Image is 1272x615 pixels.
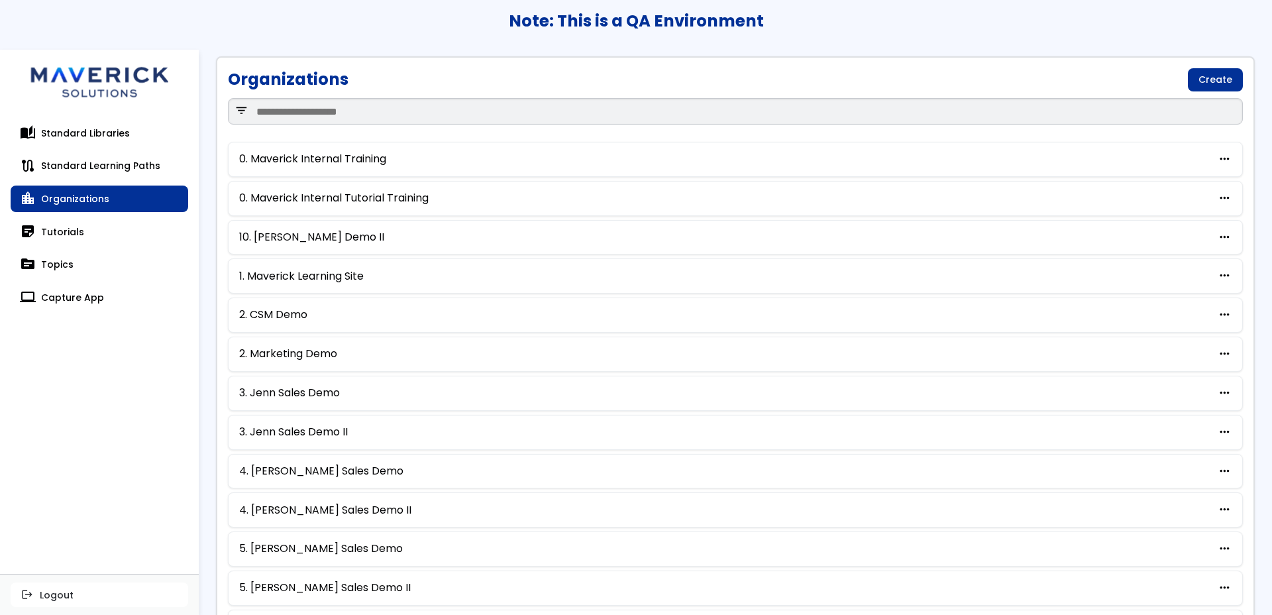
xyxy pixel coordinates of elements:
a: 3. Jenn Sales Demo II [239,426,348,438]
button: more_horiz [1218,192,1232,205]
button: more_horiz [1218,582,1232,594]
img: logo.svg [20,50,179,109]
button: more_horiz [1218,348,1232,361]
a: 5. [PERSON_NAME] Sales Demo [239,543,403,555]
span: auto_stories [21,127,34,140]
button: logoutLogout [11,583,188,606]
a: location_cityOrganizations [11,186,188,212]
a: 2. Marketing Demo [239,348,337,360]
button: more_horiz [1218,465,1232,478]
a: topicTopics [11,251,188,278]
a: 3. Jenn Sales Demo [239,387,340,399]
button: more_horiz [1218,270,1232,282]
a: 0. Maverick Internal Tutorial Training [239,192,429,204]
button: more_horiz [1218,153,1232,166]
a: 4. [PERSON_NAME] Sales Demo II [239,504,411,516]
button: more_horiz [1218,387,1232,400]
span: sticky_note_2 [21,225,34,239]
a: sticky_note_2Tutorials [11,219,188,245]
a: 4. [PERSON_NAME] Sales Demo [239,465,403,477]
a: Create [1188,68,1243,92]
span: location_city [21,192,34,205]
a: 2. CSM Demo [239,309,307,321]
a: 5. [PERSON_NAME] Sales Demo II [239,582,411,594]
a: 10. [PERSON_NAME] Demo II [239,231,384,243]
h1: Organizations [228,70,348,89]
a: routeStandard Learning Paths [11,152,188,179]
span: route [21,159,34,172]
span: filter_list [235,105,248,117]
a: 0. Maverick Internal Training [239,153,386,165]
button: more_horiz [1218,309,1232,321]
button: more_horiz [1218,543,1232,555]
span: computer [21,291,34,304]
button: more_horiz [1218,426,1232,439]
span: logout [21,589,33,600]
a: auto_storiesStandard Libraries [11,120,188,146]
button: more_horiz [1218,504,1232,516]
a: computerCapture App [11,284,188,311]
button: more_horiz [1218,231,1232,244]
span: topic [21,258,34,271]
a: 1. Maverick Learning Site [239,270,364,282]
